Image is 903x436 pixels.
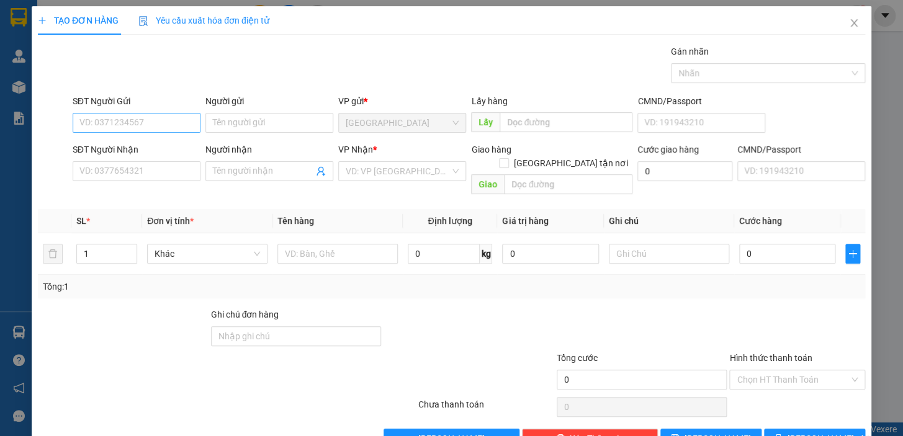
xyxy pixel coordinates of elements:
label: Cước giao hàng [637,145,699,154]
span: Lấy [471,112,500,132]
span: VP Nhận [338,145,373,154]
span: Tổng cước [557,353,598,363]
span: Giá trị hàng [502,216,548,226]
b: [DOMAIN_NAME] [104,47,171,57]
input: Dọc đường [500,112,632,132]
span: kg [480,244,492,264]
input: Dọc đường [504,174,632,194]
div: CMND/Passport [737,143,865,156]
li: (c) 2017 [104,59,171,74]
span: TẠO ĐƠN HÀNG [38,16,119,25]
span: Giao hàng [471,145,511,154]
img: icon [138,16,148,26]
span: plus [846,249,860,259]
label: Gán nhãn [671,47,709,56]
div: Người gửi [205,94,333,108]
span: Cước hàng [739,216,782,226]
span: plus [38,16,47,25]
div: SĐT Người Nhận [73,143,200,156]
span: Khác [155,244,260,263]
span: Giao [471,174,504,194]
button: plus [845,244,860,264]
span: Tên hàng [277,216,314,226]
div: Người nhận [205,143,333,156]
span: Ninh Hòa [346,113,459,132]
div: SĐT Người Gửi [73,94,200,108]
b: Gửi khách hàng [76,18,123,76]
label: Hình thức thanh toán [729,353,812,363]
button: Close [837,6,871,41]
div: Chưa thanh toán [417,398,555,419]
div: CMND/Passport [637,94,765,108]
span: [GEOGRAPHIC_DATA] tận nơi [509,156,632,170]
span: Lấy hàng [471,96,507,106]
button: delete [43,244,63,264]
div: Tổng: 1 [43,280,349,293]
span: Yêu cầu xuất hóa đơn điện tử [138,16,269,25]
label: Ghi chú đơn hàng [210,309,279,319]
span: close [849,18,859,28]
span: Định lượng [428,216,472,226]
input: 0 [502,244,599,264]
input: Cước giao hàng [637,161,732,181]
input: Ghi chú đơn hàng [210,326,381,346]
div: VP gửi [338,94,466,108]
b: Phương Nam Express [16,80,68,160]
span: user-add [316,166,326,176]
input: Ghi Chú [609,244,729,264]
img: logo.jpg [135,16,164,45]
span: Đơn vị tính [147,216,194,226]
span: SL [76,216,86,226]
input: VD: Bàn, Ghế [277,244,398,264]
th: Ghi chú [604,209,734,233]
